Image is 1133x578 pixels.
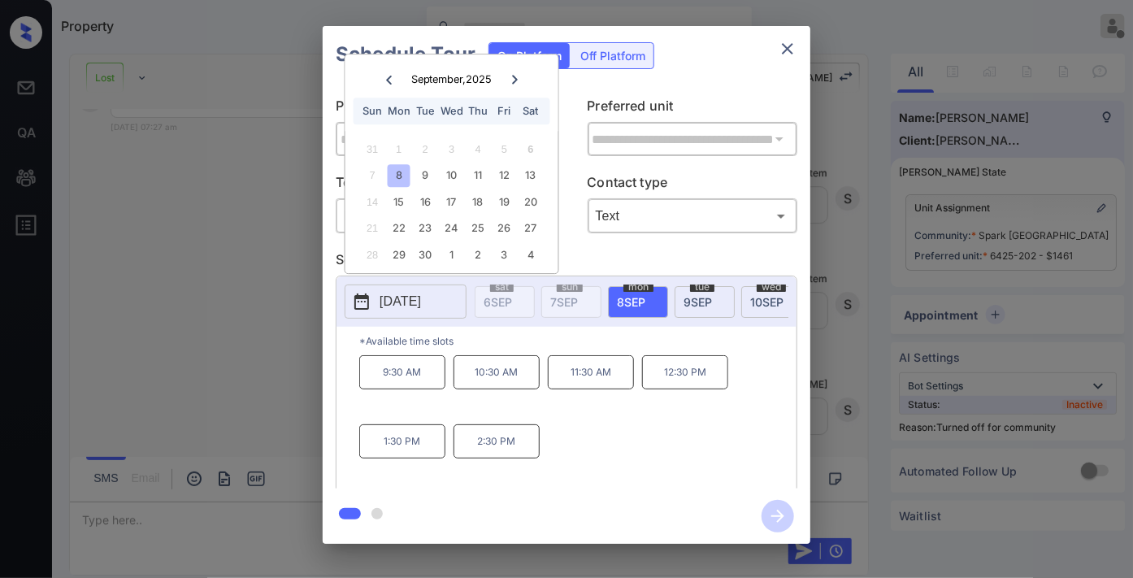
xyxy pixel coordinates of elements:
[757,282,786,292] span: wed
[388,165,410,187] div: Choose Monday, September 8th, 2025
[441,218,462,240] div: Choose Wednesday, September 24th, 2025
[493,244,515,266] div: Choose Friday, October 3rd, 2025
[467,218,489,240] div: Choose Thursday, September 25th, 2025
[345,285,467,319] button: [DATE]
[519,191,541,213] div: Choose Saturday, September 20th, 2025
[467,165,489,187] div: Choose Thursday, September 11th, 2025
[493,218,515,240] div: Choose Friday, September 26th, 2025
[388,191,410,213] div: Choose Monday, September 15th, 2025
[388,100,410,122] div: Mon
[415,191,436,213] div: Choose Tuesday, September 16th, 2025
[388,218,410,240] div: Choose Monday, September 22nd, 2025
[519,138,541,160] div: Not available Saturday, September 6th, 2025
[588,96,798,122] p: Preferred unit
[493,100,515,122] div: Fri
[467,100,489,122] div: Thu
[454,355,540,389] p: 10:30 AM
[572,43,653,68] div: Off Platform
[623,282,653,292] span: mon
[493,191,515,213] div: Choose Friday, September 19th, 2025
[323,26,488,83] h2: Schedule Tour
[519,100,541,122] div: Sat
[441,191,462,213] div: Choose Wednesday, September 17th, 2025
[454,424,540,458] p: 2:30 PM
[441,244,462,266] div: Choose Wednesday, October 1st, 2025
[362,138,384,160] div: Not available Sunday, August 31st, 2025
[617,295,645,309] span: 8 SEP
[362,218,384,240] div: Not available Sunday, September 21st, 2025
[441,165,462,187] div: Choose Wednesday, September 10th, 2025
[359,355,445,389] p: 9:30 AM
[441,100,462,122] div: Wed
[336,96,546,122] p: Preferred community
[642,355,728,389] p: 12:30 PM
[362,100,384,122] div: Sun
[548,355,634,389] p: 11:30 AM
[608,286,668,318] div: date-select
[359,327,797,355] p: *Available time slots
[415,165,436,187] div: Choose Tuesday, September 9th, 2025
[684,295,712,309] span: 9 SEP
[415,100,436,122] div: Tue
[467,138,489,160] div: Not available Thursday, September 4th, 2025
[489,43,570,68] div: On Platform
[340,202,542,229] div: In Person
[362,191,384,213] div: Not available Sunday, September 14th, 2025
[741,286,801,318] div: date-select
[519,244,541,266] div: Choose Saturday, October 4th, 2025
[467,244,489,266] div: Choose Thursday, October 2nd, 2025
[752,495,804,537] button: btn-next
[388,244,410,266] div: Choose Monday, September 29th, 2025
[362,244,384,266] div: Not available Sunday, September 28th, 2025
[493,165,515,187] div: Choose Friday, September 12th, 2025
[675,286,735,318] div: date-select
[415,138,436,160] div: Not available Tuesday, September 2nd, 2025
[350,136,553,267] div: month 2025-09
[690,282,714,292] span: tue
[519,165,541,187] div: Choose Saturday, September 13th, 2025
[771,33,804,65] button: close
[467,191,489,213] div: Choose Thursday, September 18th, 2025
[336,172,546,198] p: Tour type
[493,138,515,160] div: Not available Friday, September 5th, 2025
[415,244,436,266] div: Choose Tuesday, September 30th, 2025
[411,73,493,85] div: September , 2025
[415,218,436,240] div: Choose Tuesday, September 23rd, 2025
[362,165,384,187] div: Not available Sunday, September 7th, 2025
[336,250,797,276] p: Select slot
[592,202,794,229] div: Text
[380,292,421,311] p: [DATE]
[588,172,798,198] p: Contact type
[750,295,784,309] span: 10 SEP
[359,424,445,458] p: 1:30 PM
[388,138,410,160] div: Not available Monday, September 1st, 2025
[519,218,541,240] div: Choose Saturday, September 27th, 2025
[441,138,462,160] div: Not available Wednesday, September 3rd, 2025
